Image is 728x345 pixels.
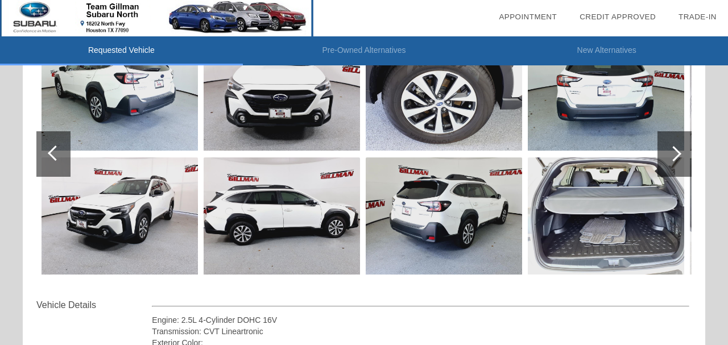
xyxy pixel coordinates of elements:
[528,157,684,275] img: image.aspx
[243,36,486,65] li: Pre-Owned Alternatives
[366,34,522,151] img: image.aspx
[152,314,689,326] div: Engine: 2.5L 4-Cylinder DOHC 16V
[42,34,198,151] img: image.aspx
[366,157,522,275] img: image.aspx
[36,298,152,312] div: Vehicle Details
[580,13,656,21] a: Credit Approved
[528,34,684,151] img: image.aspx
[42,157,198,275] img: image.aspx
[499,13,557,21] a: Appointment
[204,157,360,275] img: image.aspx
[152,326,689,337] div: Transmission: CVT Lineartronic
[485,36,728,65] li: New Alternatives
[679,13,717,21] a: Trade-In
[204,34,360,151] img: image.aspx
